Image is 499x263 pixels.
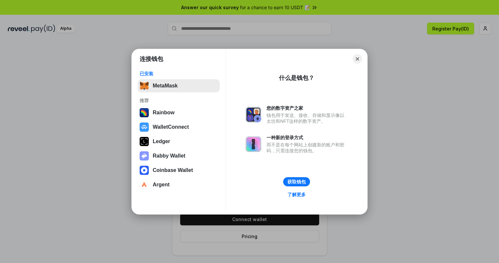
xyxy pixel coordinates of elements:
div: 而不是在每个网站上创建新的账户和密码，只需连接您的钱包。 [267,142,348,154]
button: WalletConnect [138,121,220,134]
button: Coinbase Wallet [138,164,220,177]
button: Rabby Wallet [138,149,220,162]
img: svg+xml,%3Csvg%20xmlns%3D%22http%3A%2F%2Fwww.w3.org%2F2000%2Fsvg%22%20width%3D%2228%22%20height%3... [140,137,149,146]
img: svg+xml,%3Csvg%20width%3D%2228%22%20height%3D%2228%22%20viewBox%3D%220%200%2028%2028%22%20fill%3D... [140,122,149,132]
img: svg+xml,%3Csvg%20width%3D%2228%22%20height%3D%2228%22%20viewBox%3D%220%200%2028%2028%22%20fill%3D... [140,166,149,175]
img: svg+xml,%3Csvg%20xmlns%3D%22http%3A%2F%2Fwww.w3.org%2F2000%2Fsvg%22%20fill%3D%22none%22%20viewBox... [246,107,261,122]
div: 推荐 [140,98,218,103]
div: 什么是钱包？ [279,74,314,82]
div: 一种新的登录方式 [267,135,348,141]
div: MetaMask [153,83,178,89]
div: Argent [153,182,170,188]
div: 获取钱包 [287,179,306,185]
img: svg+xml,%3Csvg%20width%3D%2228%22%20height%3D%2228%22%20viewBox%3D%220%200%2028%2028%22%20fill%3D... [140,180,149,189]
button: Argent [138,178,220,191]
button: Close [353,54,362,64]
div: Ledger [153,139,170,144]
button: 获取钱包 [283,177,310,186]
div: Rainbow [153,110,175,116]
div: Rabby Wallet [153,153,185,159]
button: Rainbow [138,106,220,119]
div: 钱包用于发送、接收、存储和显示像以太坊和NFT这样的数字资产。 [267,112,348,124]
h1: 连接钱包 [140,55,163,63]
div: Coinbase Wallet [153,167,193,173]
div: WalletConnect [153,124,189,130]
div: 您的数字资产之家 [267,105,348,111]
img: svg+xml,%3Csvg%20xmlns%3D%22http%3A%2F%2Fwww.w3.org%2F2000%2Fsvg%22%20fill%3D%22none%22%20viewBox... [246,136,261,152]
div: 了解更多 [287,192,306,197]
img: svg+xml,%3Csvg%20xmlns%3D%22http%3A%2F%2Fwww.w3.org%2F2000%2Fsvg%22%20fill%3D%22none%22%20viewBox... [140,151,149,160]
div: 已安装 [140,71,218,77]
a: 了解更多 [284,190,310,199]
img: svg+xml,%3Csvg%20width%3D%22120%22%20height%3D%22120%22%20viewBox%3D%220%200%20120%20120%22%20fil... [140,108,149,117]
button: Ledger [138,135,220,148]
button: MetaMask [138,79,220,92]
img: svg+xml,%3Csvg%20fill%3D%22none%22%20height%3D%2233%22%20viewBox%3D%220%200%2035%2033%22%20width%... [140,81,149,90]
